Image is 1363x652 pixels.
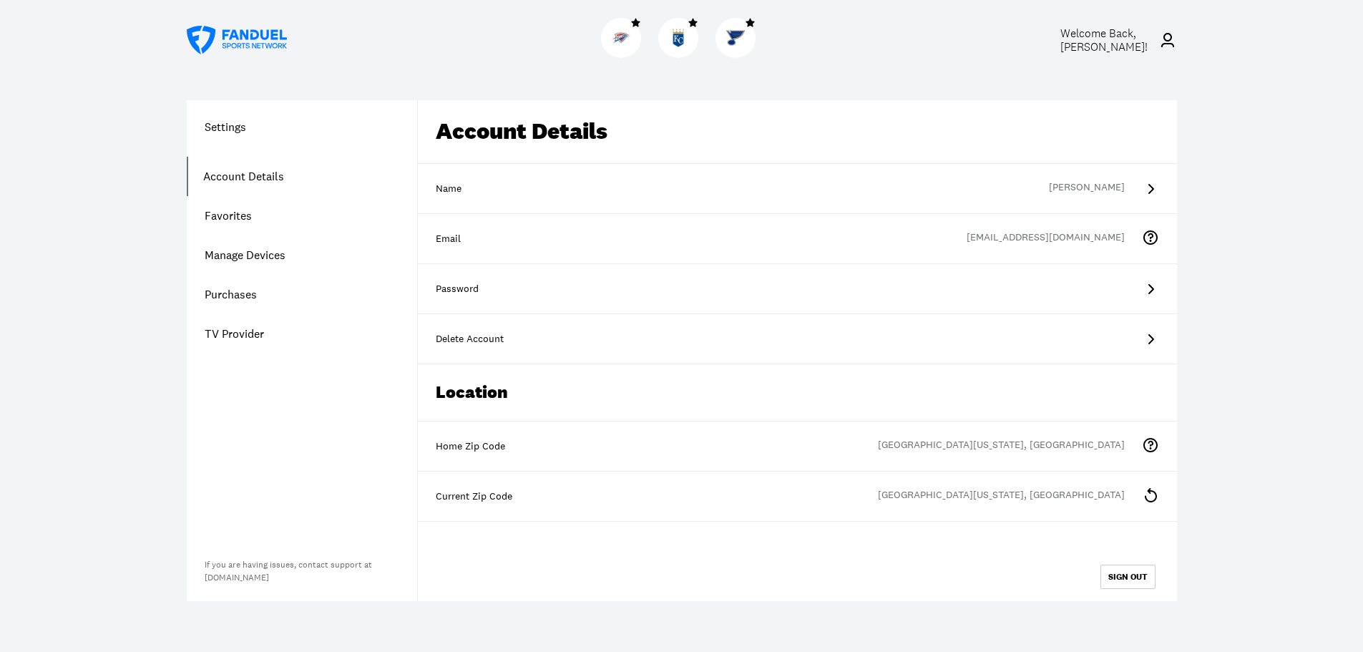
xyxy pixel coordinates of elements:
a: ThunderThunder [601,47,647,61]
a: Welcome Back,[PERSON_NAME]! [1028,26,1177,54]
span: Welcome Back, [PERSON_NAME] ! [1060,26,1148,54]
div: Delete Account [436,332,1159,346]
a: Account Details [187,157,417,196]
div: Name [436,182,1159,196]
img: Thunder [612,29,630,47]
img: Royals [669,29,688,47]
div: [PERSON_NAME] [1049,180,1142,198]
div: Location [418,364,1177,422]
div: Email [436,232,1159,246]
button: SIGN OUT [1100,565,1156,589]
a: FanDuel Sports Network [187,26,287,54]
div: Account Details [418,100,1177,164]
div: Home Zip Code [436,439,1159,454]
a: RoyalsRoyals [658,47,704,61]
a: Purchases [187,275,417,314]
div: [EMAIL_ADDRESS][DOMAIN_NAME] [967,230,1142,248]
a: TV Provider [187,314,417,354]
div: Password [436,282,1159,296]
h1: Settings [187,118,417,135]
div: [GEOGRAPHIC_DATA][US_STATE], [GEOGRAPHIC_DATA] [878,488,1142,505]
div: [GEOGRAPHIC_DATA][US_STATE], [GEOGRAPHIC_DATA] [878,438,1142,455]
a: If you are having issues, contact support at[DOMAIN_NAME] [205,559,372,583]
a: BluesBlues [715,47,761,61]
img: Blues [726,29,745,47]
a: Favorites [187,196,417,235]
div: Current Zip Code [436,490,1159,504]
a: Manage Devices [187,235,417,275]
